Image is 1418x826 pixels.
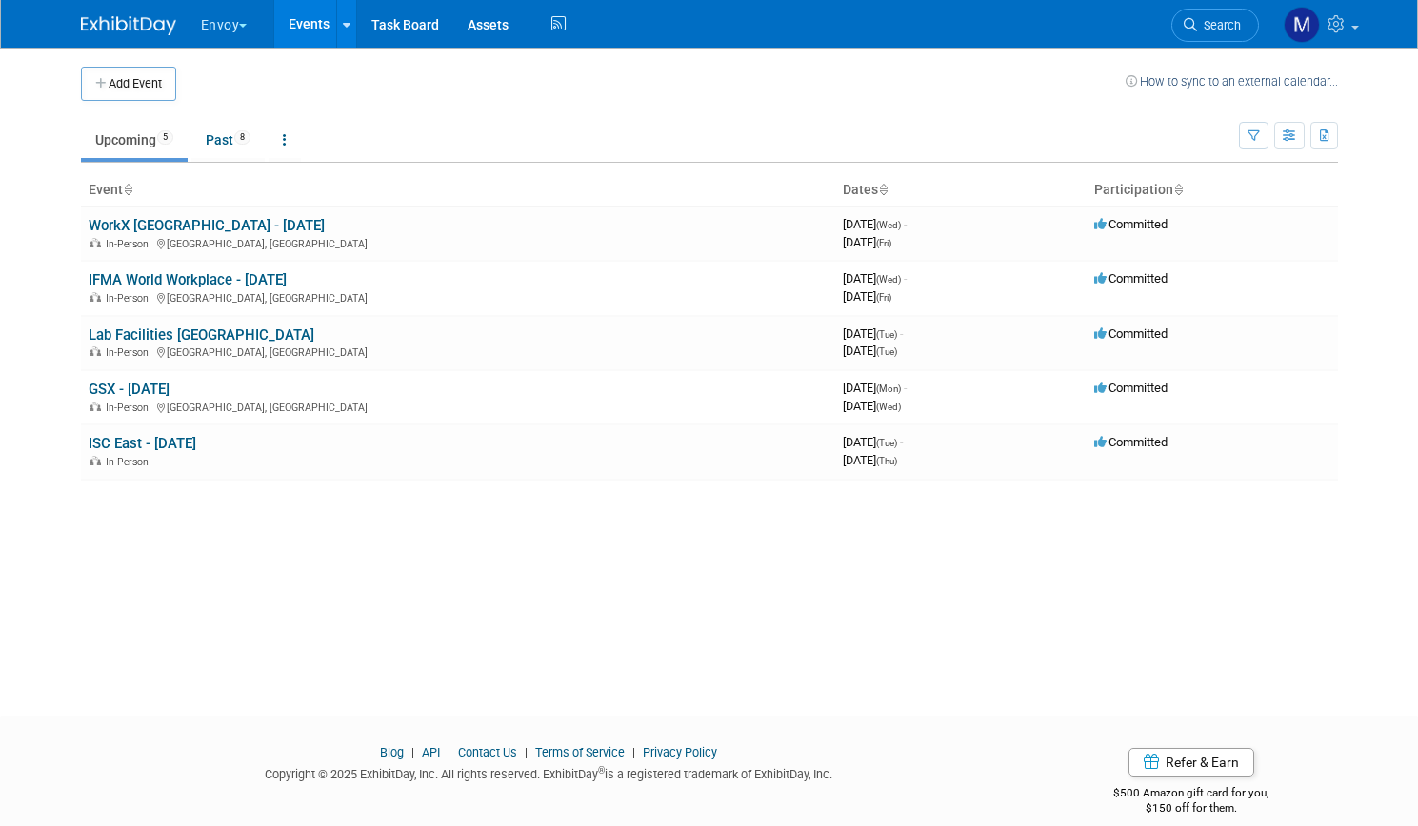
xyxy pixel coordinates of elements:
a: Blog [380,745,404,759]
a: Sort by Start Date [878,182,888,197]
div: $500 Amazon gift card for you, [1045,773,1338,816]
img: In-Person Event [90,402,101,411]
th: Participation [1087,174,1338,206]
span: | [520,745,532,759]
img: In-Person Event [90,456,101,465]
a: Sort by Event Name [123,182,132,197]
a: Terms of Service [535,745,625,759]
div: [GEOGRAPHIC_DATA], [GEOGRAPHIC_DATA] [89,235,828,250]
a: API [422,745,440,759]
a: Lab Facilities [GEOGRAPHIC_DATA] [89,326,314,344]
span: | [628,745,640,759]
span: In-Person [106,402,154,414]
img: In-Person Event [90,346,101,356]
span: [DATE] [843,235,891,249]
span: | [443,745,455,759]
span: [DATE] [843,217,907,231]
span: Committed [1094,435,1168,449]
div: [GEOGRAPHIC_DATA], [GEOGRAPHIC_DATA] [89,289,828,305]
sup: ® [598,765,605,776]
a: WorkX [GEOGRAPHIC_DATA] - [DATE] [89,217,325,234]
span: [DATE] [843,435,903,449]
th: Event [81,174,835,206]
a: Past8 [191,122,265,158]
span: - [900,326,903,341]
span: (Mon) [876,383,901,394]
img: In-Person Event [90,292,101,302]
img: In-Person Event [90,238,101,247]
button: Add Event [81,67,176,101]
a: Upcoming5 [81,122,188,158]
span: (Fri) [876,238,891,248]
span: Committed [1094,271,1168,285]
span: [DATE] [843,381,907,395]
span: (Tue) [876,438,897,448]
span: (Wed) [876,274,901,285]
span: (Wed) [876,220,901,230]
a: Contact Us [458,745,517,759]
span: - [904,271,907,285]
span: 5 [157,130,173,145]
span: 8 [234,130,250,145]
span: Committed [1094,326,1168,341]
a: Privacy Policy [643,745,717,759]
a: Refer & Earn [1128,748,1254,777]
div: $150 off for them. [1045,800,1338,816]
span: In-Person [106,346,154,359]
span: - [904,381,907,395]
span: [DATE] [843,326,903,341]
span: In-Person [106,292,154,305]
th: Dates [835,174,1087,206]
img: ExhibitDay [81,16,176,35]
a: Search [1171,9,1259,42]
a: How to sync to an external calendar... [1126,74,1338,88]
span: | [407,745,419,759]
span: Committed [1094,217,1168,231]
span: (Tue) [876,329,897,340]
span: (Thu) [876,456,897,466]
a: GSX - [DATE] [89,381,170,398]
div: [GEOGRAPHIC_DATA], [GEOGRAPHIC_DATA] [89,344,828,359]
span: [DATE] [843,271,907,285]
span: (Wed) [876,402,901,412]
span: [DATE] [843,399,901,413]
img: Matt h [1284,7,1320,43]
span: Committed [1094,381,1168,395]
span: [DATE] [843,453,897,467]
span: [DATE] [843,344,897,358]
span: - [900,435,903,449]
span: In-Person [106,238,154,250]
span: (Tue) [876,346,897,357]
span: - [904,217,907,231]
a: ISC East - [DATE] [89,435,196,452]
a: Sort by Participation Type [1173,182,1183,197]
span: In-Person [106,456,154,468]
div: Copyright © 2025 ExhibitDay, Inc. All rights reserved. ExhibitDay is a registered trademark of Ex... [81,761,1017,783]
span: Search [1197,18,1241,32]
span: [DATE] [843,289,891,304]
div: [GEOGRAPHIC_DATA], [GEOGRAPHIC_DATA] [89,399,828,414]
a: IFMA World Workplace - [DATE] [89,271,287,288]
span: (Fri) [876,292,891,303]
